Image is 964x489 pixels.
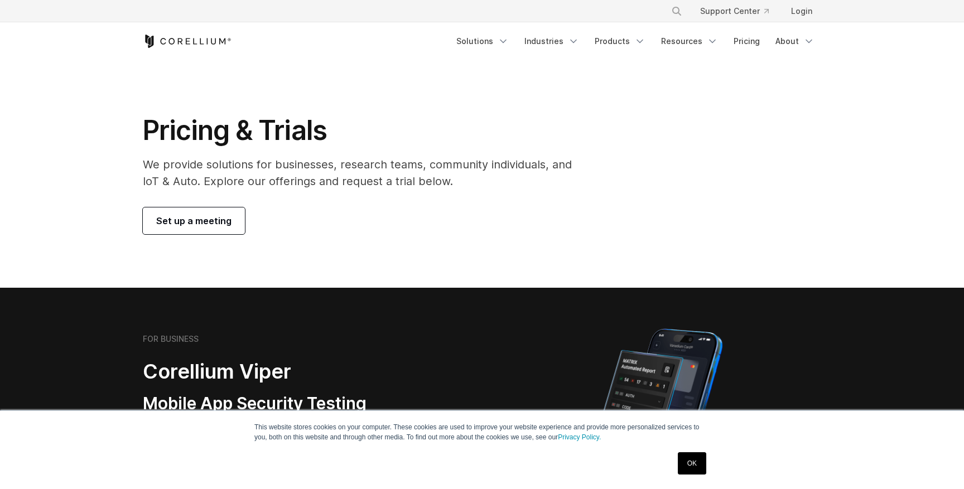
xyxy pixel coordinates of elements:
p: We provide solutions for businesses, research teams, community individuals, and IoT & Auto. Explo... [143,156,587,190]
a: Pricing [727,31,767,51]
a: Products [588,31,652,51]
a: Industries [518,31,586,51]
a: Privacy Policy. [558,433,601,441]
a: Support Center [691,1,778,21]
a: Corellium Home [143,35,232,48]
a: Login [782,1,821,21]
span: Set up a meeting [156,214,232,227]
a: About [769,31,821,51]
h6: FOR BUSINESS [143,334,199,344]
h3: Mobile App Security Testing [143,393,428,414]
h2: Corellium Viper [143,359,428,384]
h1: Pricing & Trials [143,114,587,147]
a: Solutions [450,31,515,51]
p: This website stores cookies on your computer. These cookies are used to improve your website expe... [254,422,710,442]
button: Search [667,1,687,21]
a: Resources [654,31,725,51]
div: Navigation Menu [450,31,821,51]
a: OK [678,452,706,475]
div: Navigation Menu [658,1,821,21]
a: Set up a meeting [143,207,245,234]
